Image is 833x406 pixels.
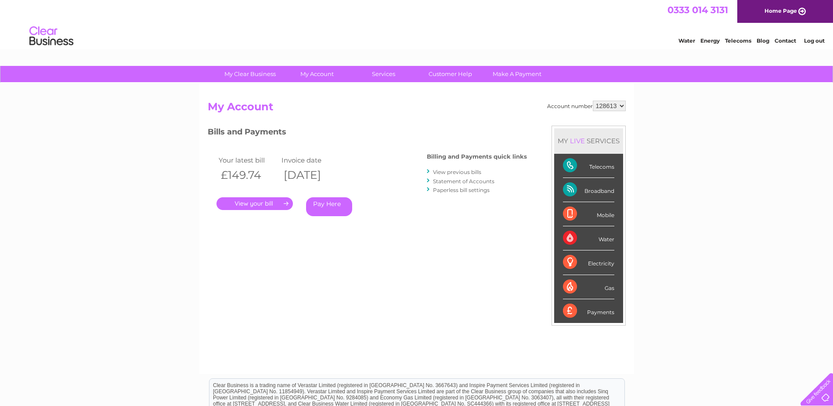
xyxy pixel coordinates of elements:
[214,66,286,82] a: My Clear Business
[547,101,626,111] div: Account number
[433,178,494,185] a: Statement of Accounts
[563,299,614,323] div: Payments
[563,178,614,202] div: Broadband
[775,37,796,44] a: Contact
[209,5,624,43] div: Clear Business is a trading name of Verastar Limited (registered in [GEOGRAPHIC_DATA] No. 3667643...
[568,137,587,145] div: LIVE
[208,126,527,141] h3: Bills and Payments
[700,37,720,44] a: Energy
[563,154,614,178] div: Telecoms
[804,37,825,44] a: Log out
[306,197,352,216] a: Pay Here
[725,37,751,44] a: Telecoms
[563,275,614,299] div: Gas
[563,202,614,226] div: Mobile
[279,166,343,184] th: [DATE]
[678,37,695,44] a: Water
[281,66,353,82] a: My Account
[29,23,74,50] img: logo.png
[433,169,481,175] a: View previous bills
[216,197,293,210] a: .
[279,154,343,166] td: Invoice date
[347,66,420,82] a: Services
[667,4,728,15] a: 0333 014 3131
[554,128,623,153] div: MY SERVICES
[414,66,487,82] a: Customer Help
[433,187,490,193] a: Paperless bill settings
[563,226,614,250] div: Water
[208,101,626,117] h2: My Account
[427,153,527,160] h4: Billing and Payments quick links
[216,166,280,184] th: £149.74
[216,154,280,166] td: Your latest bill
[563,250,614,275] div: Electricity
[757,37,769,44] a: Blog
[481,66,553,82] a: Make A Payment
